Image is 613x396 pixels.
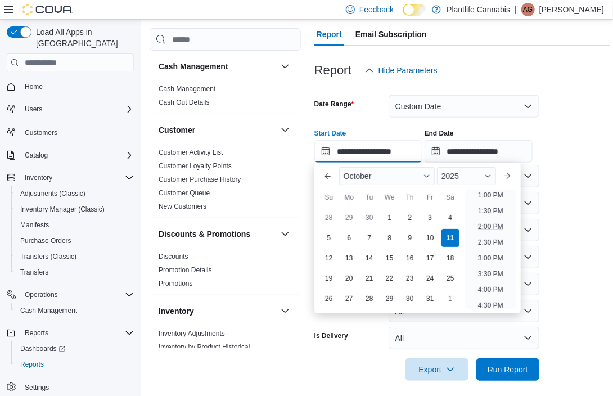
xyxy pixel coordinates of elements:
h3: Customer [159,124,195,136]
div: day-1 [381,209,399,227]
div: Mo [340,188,358,206]
button: Open list of options [524,253,533,262]
button: Open list of options [524,226,533,235]
input: Press the down key to enter a popover containing a calendar. Press the escape key to close the po... [314,140,422,163]
button: Open list of options [524,199,533,208]
input: Dark Mode [403,4,426,16]
button: Reports [2,325,138,341]
span: Hide Parameters [378,65,438,76]
button: Custom Date [389,95,539,118]
a: Cash Management [16,304,82,317]
div: October, 2025 [319,208,461,309]
span: Manifests [16,218,134,232]
span: Load All Apps in [GEOGRAPHIC_DATA] [31,26,134,49]
div: day-1 [441,290,459,308]
a: Reports [16,358,48,371]
div: Button. Open the month selector. October is currently selected. [339,167,435,185]
button: Customer [159,124,276,136]
div: Customer [150,146,301,218]
button: Customers [2,124,138,140]
li: 2:30 PM [474,236,508,249]
span: Catalog [25,151,48,160]
span: Transfers [16,265,134,279]
a: Home [20,80,47,93]
div: day-23 [401,269,419,287]
button: Users [2,101,138,117]
a: Customer Activity List [159,148,223,156]
a: Discounts [159,253,188,260]
span: Export [412,358,462,381]
div: Fr [421,188,439,206]
span: Cash Management [159,84,215,93]
a: Customer Loyalty Points [159,162,232,170]
span: Inventory [25,173,52,182]
button: Transfers [11,264,138,280]
div: Discounts & Promotions [150,250,301,295]
span: Customers [25,128,57,137]
div: day-9 [401,229,419,247]
a: Customer Purchase History [159,175,241,183]
div: Cash Management [150,82,301,114]
a: Transfers (Classic) [16,250,81,263]
span: October [344,172,372,181]
span: Purchase Orders [20,236,71,245]
button: Inventory [20,171,57,184]
button: Settings [2,379,138,395]
span: Discounts [159,252,188,261]
button: Cash Management [159,61,276,72]
a: Inventory Manager (Classic) [16,202,109,216]
p: [PERSON_NAME] [539,3,604,16]
span: Reports [25,328,48,337]
span: Dashboards [20,344,65,353]
span: Inventory by Product Historical [159,343,250,352]
span: Inventory [20,171,134,184]
a: Manifests [16,218,53,232]
div: day-8 [381,229,399,247]
span: Transfers (Classic) [20,252,76,261]
div: day-20 [340,269,358,287]
a: Settings [20,381,53,394]
a: Customers [20,126,62,139]
div: day-13 [340,249,358,267]
div: day-21 [360,269,378,287]
a: Promotions [159,280,193,287]
button: Purchase Orders [11,233,138,249]
button: Operations [20,288,62,301]
div: day-10 [421,229,439,247]
label: End Date [425,129,454,138]
div: day-30 [401,290,419,308]
button: Home [2,78,138,94]
button: Reports [20,326,53,340]
span: Operations [20,288,134,301]
span: Report [317,23,342,46]
p: Plantlife Cannabis [447,3,510,16]
span: Cash Management [16,304,134,317]
div: day-28 [320,209,338,227]
span: Customer Activity List [159,148,223,157]
li: 1:00 PM [474,188,508,202]
div: day-11 [441,229,459,247]
a: Inventory Adjustments [159,330,225,337]
button: Operations [2,287,138,303]
label: Start Date [314,129,346,138]
span: Reports [20,326,134,340]
div: day-19 [320,269,338,287]
button: Transfers (Classic) [11,249,138,264]
h3: Report [314,64,351,77]
a: Cash Management [159,85,215,93]
span: Customers [20,125,134,139]
a: Transfers [16,265,53,279]
span: Home [20,79,134,93]
span: Reports [16,358,134,371]
div: day-29 [340,209,358,227]
a: New Customers [159,202,206,210]
span: Run Report [488,364,528,375]
label: Date Range [314,100,354,109]
div: Sa [441,188,459,206]
button: Next month [498,167,516,185]
div: day-24 [421,269,439,287]
ul: Time [465,190,516,309]
button: Export [405,358,468,381]
span: Inventory Manager (Classic) [20,205,105,214]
